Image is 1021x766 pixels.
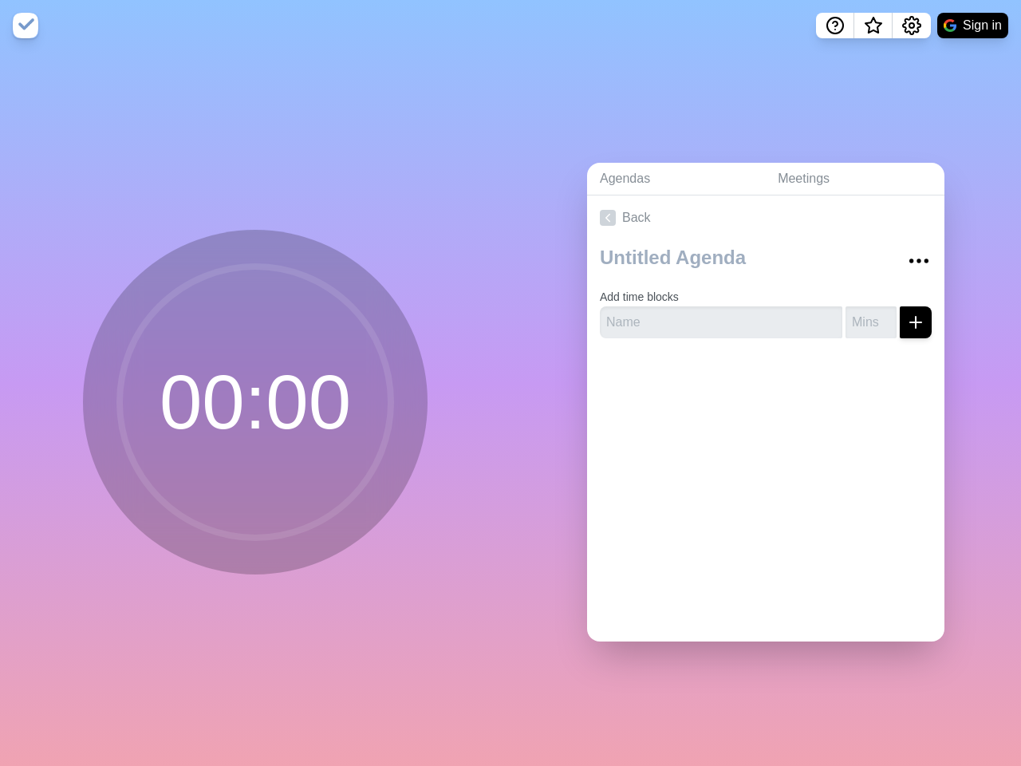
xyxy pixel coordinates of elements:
a: Meetings [765,163,944,195]
button: Help [816,13,854,38]
button: Sign in [937,13,1008,38]
label: Add time blocks [600,290,679,303]
img: timeblocks logo [13,13,38,38]
img: google logo [944,19,956,32]
input: Mins [846,306,897,338]
input: Name [600,306,842,338]
button: What’s new [854,13,893,38]
button: Settings [893,13,931,38]
a: Back [587,195,944,240]
button: More [903,245,935,277]
a: Agendas [587,163,765,195]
